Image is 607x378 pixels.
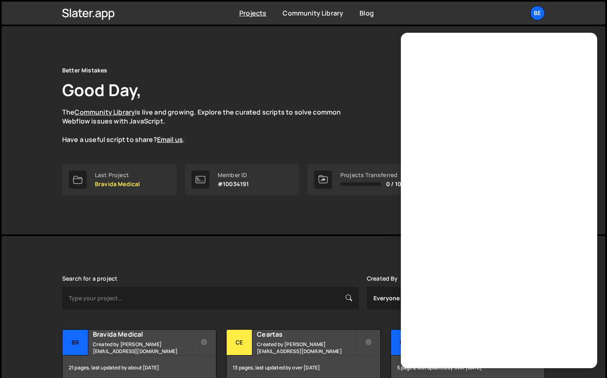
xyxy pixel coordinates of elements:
[257,330,355,339] h2: Ceartas
[386,181,401,187] span: 0 / 10
[530,6,545,20] a: Be
[95,172,140,178] div: Last Project
[283,9,343,18] a: Community Library
[62,164,177,195] a: Last Project Bravida Medical
[62,275,117,282] label: Search for a project
[95,181,140,187] p: Bravida Medical
[74,108,135,117] a: Community Library
[157,135,183,144] a: Email us
[63,330,88,355] div: Br
[227,330,252,355] div: Ce
[257,341,355,355] small: Created by [PERSON_NAME][EMAIL_ADDRESS][DOMAIN_NAME]
[93,330,191,339] h2: Bravida Medical
[62,108,357,144] p: The is live and growing. Explore the curated scripts to solve common Webflow issues with JavaScri...
[218,172,249,178] div: Member ID
[340,172,401,178] div: Projects Transferred
[239,9,266,18] a: Projects
[93,341,191,355] small: Created by [PERSON_NAME][EMAIL_ADDRESS][DOMAIN_NAME]
[62,65,107,75] div: Better Mistakes
[391,330,417,355] div: He
[62,287,359,310] input: Type your project...
[360,9,374,18] a: Blog
[62,79,142,101] h1: Good Day,
[367,275,398,282] label: Created By
[218,181,249,187] p: #10034191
